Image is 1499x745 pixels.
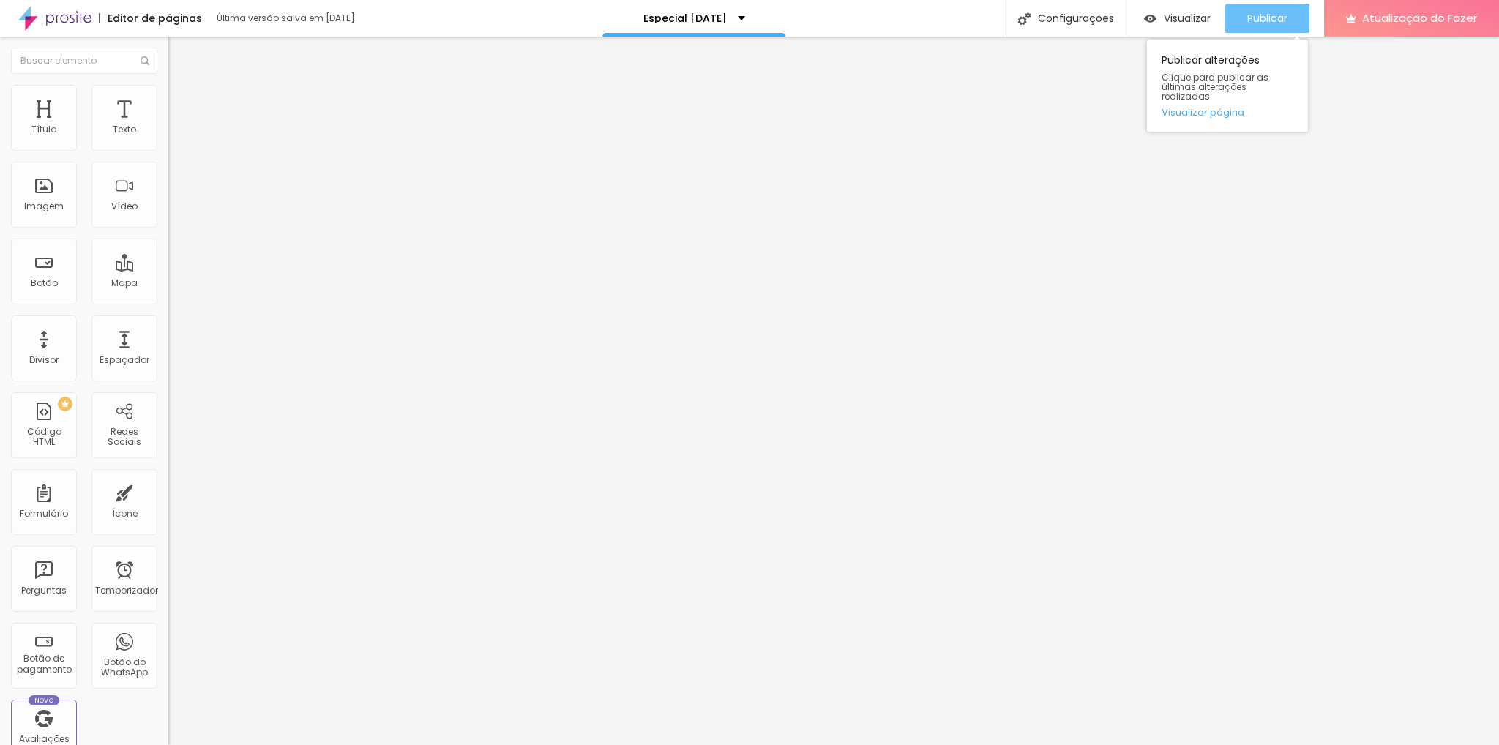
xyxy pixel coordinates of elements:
font: Novo [34,696,54,705]
font: Atualização do Fazer [1362,10,1477,26]
font: Publicar alterações [1162,53,1260,67]
font: Botão de pagamento [17,652,72,675]
font: Visualizar [1164,11,1211,26]
button: Visualizar [1129,4,1225,33]
font: Vídeo [111,200,138,212]
font: Botão [31,277,58,289]
font: Título [31,123,56,135]
font: Última versão salva em [DATE] [217,12,355,24]
a: Visualizar página [1162,108,1293,117]
img: Ícone [1018,12,1031,25]
font: Imagem [24,200,64,212]
font: Código HTML [27,425,61,448]
font: Formulário [20,507,68,520]
font: Publicar [1247,11,1287,26]
iframe: Editor [168,37,1499,745]
font: Divisor [29,353,59,366]
font: Ícone [112,507,138,520]
font: Mapa [111,277,138,289]
font: Configurações [1038,11,1114,26]
button: Publicar [1225,4,1309,33]
font: Redes Sociais [108,425,141,448]
font: Temporizador [95,584,158,596]
img: view-1.svg [1144,12,1156,25]
font: Visualizar página [1162,105,1244,119]
font: Editor de páginas [108,11,202,26]
input: Buscar elemento [11,48,157,74]
font: Espaçador [100,353,149,366]
font: Clique para publicar as últimas alterações realizadas [1162,71,1268,102]
img: Ícone [141,56,149,65]
font: Texto [113,123,136,135]
font: Perguntas [21,584,67,596]
font: Especial [DATE] [643,11,727,26]
font: Botão do WhatsApp [101,656,148,678]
